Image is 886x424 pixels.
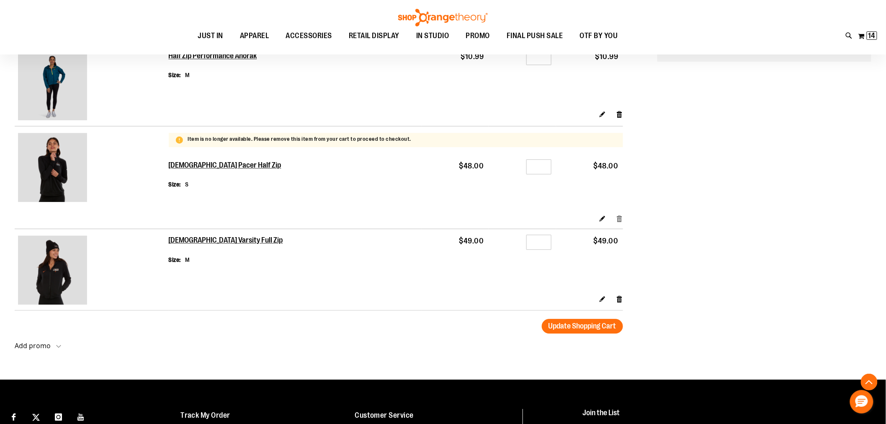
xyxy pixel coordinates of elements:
[198,26,224,45] span: JUST IN
[169,180,181,189] dt: Size
[868,31,876,40] span: 14
[459,237,484,245] span: $49.00
[850,390,873,414] button: Hello, have a question? Let’s chat.
[169,52,258,61] a: Half Zip Performance Anorak
[616,110,623,119] a: Remove item
[286,26,332,45] span: ACCESSORIES
[466,26,490,45] span: PROMO
[594,237,618,245] span: $49.00
[616,294,623,303] a: Remove item
[416,26,449,45] span: IN STUDIO
[542,319,623,334] button: Update Shopping Cart
[595,52,618,61] span: $10.99
[408,26,458,46] a: IN STUDIO
[169,71,181,79] dt: Size
[232,26,278,46] a: APPAREL
[185,180,189,189] dd: S
[594,162,618,170] span: $48.00
[572,26,626,46] a: OTF BY YOU
[397,9,489,26] img: Shop Orangetheory
[549,322,616,330] span: Update Shopping Cart
[169,161,283,170] a: [DEMOGRAPHIC_DATA] Pacer Half Zip
[240,26,269,45] span: APPAREL
[18,235,165,307] a: Ladies Varsity Full Zip
[188,135,412,143] p: Item is no longer available. Please remove this item from your cart to proceed to checkout.
[278,26,341,46] a: ACCESSORIES
[169,236,284,245] a: [DEMOGRAPHIC_DATA] Varsity Full Zip
[74,409,88,424] a: Visit our Youtube page
[15,342,61,354] button: Add promo
[169,256,181,264] dt: Size
[461,52,484,61] span: $10.99
[340,26,408,46] a: RETAIL DISPLAY
[458,26,499,46] a: PROMO
[185,256,190,264] dd: M
[15,341,51,350] strong: Add promo
[616,214,623,222] a: Remove item
[18,51,165,122] a: Half Zip Performance Anorak
[580,26,618,45] span: OTF BY YOU
[180,411,230,419] a: Track My Order
[51,409,66,424] a: Visit our Instagram page
[18,235,87,305] img: Ladies Varsity Full Zip
[861,374,878,390] button: Back To Top
[185,71,190,79] dd: M
[6,409,21,424] a: Visit our Facebook page
[29,409,44,424] a: Visit our X page
[355,411,414,419] a: Customer Service
[349,26,399,45] span: RETAIL DISPLAY
[507,26,563,45] span: FINAL PUSH SALE
[459,162,484,170] span: $48.00
[32,414,40,421] img: Twitter
[18,51,87,120] img: Half Zip Performance Anorak
[18,133,87,202] img: Ladies Pacer Half Zip
[18,133,165,204] a: Ladies Pacer Half Zip
[498,26,572,46] a: FINAL PUSH SALE
[190,26,232,46] a: JUST IN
